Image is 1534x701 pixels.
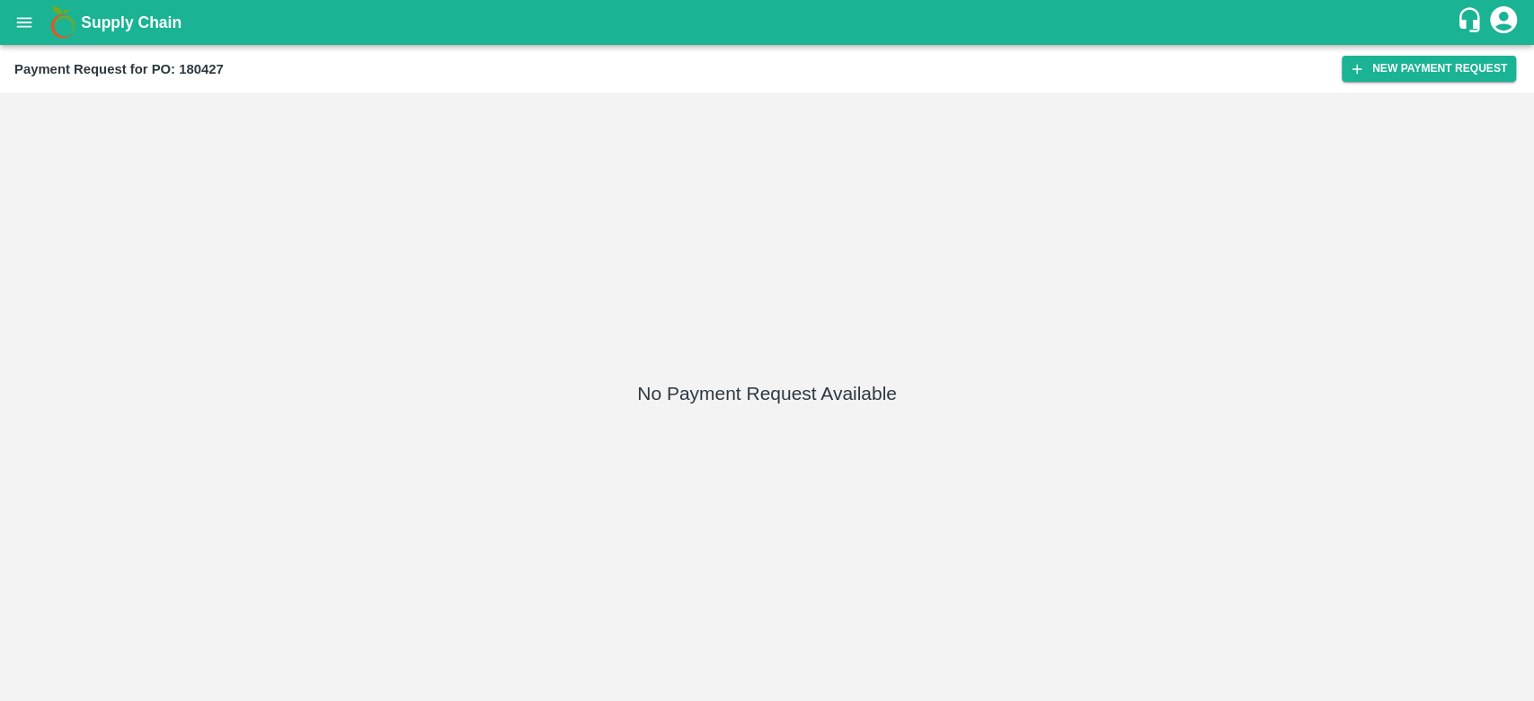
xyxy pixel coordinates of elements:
div: account of current user [1487,4,1520,41]
b: Payment Request for PO: 180427 [14,62,224,76]
img: logo [45,4,81,40]
button: New Payment Request [1342,56,1516,82]
a: Supply Chain [81,10,1456,35]
div: customer-support [1456,6,1487,39]
b: Supply Chain [81,13,182,31]
button: open drawer [4,2,45,43]
h5: No Payment Request Available [637,381,897,406]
